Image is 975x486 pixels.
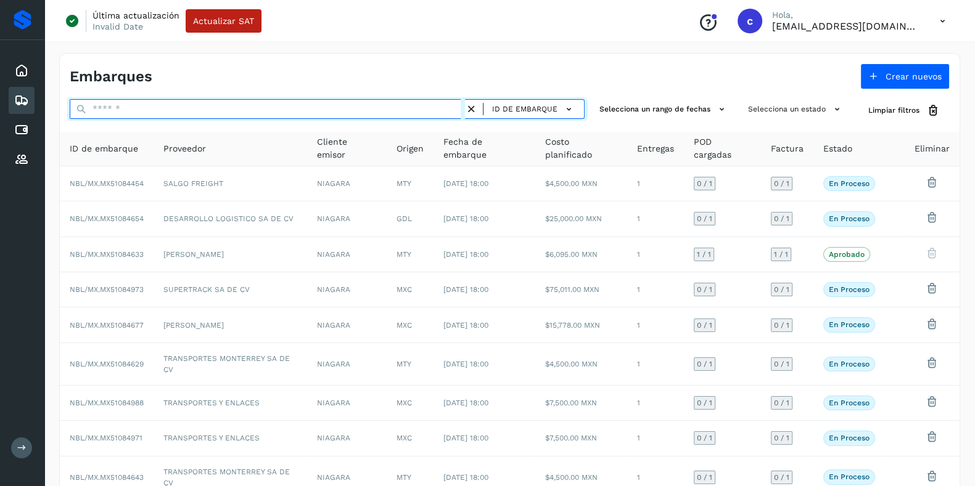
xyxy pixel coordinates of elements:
[697,399,712,407] span: 0 / 1
[774,474,789,481] span: 0 / 1
[163,142,206,155] span: Proveedor
[154,307,307,342] td: [PERSON_NAME]
[9,87,35,114] div: Embarques
[154,386,307,421] td: TRANSPORTES Y ENLACES
[317,136,377,161] span: Cliente emisor
[154,237,307,272] td: [PERSON_NAME]
[307,272,387,307] td: NIAGARA
[774,399,789,407] span: 0 / 1
[387,343,434,386] td: MTY
[535,421,627,456] td: $7,500.00 MXN
[535,343,627,386] td: $4,500.00 MXN
[488,100,579,118] button: ID de embarque
[443,250,488,259] span: [DATE] 18:00
[743,99,849,119] button: Selecciona un estado
[387,272,434,307] td: MXC
[70,250,144,259] span: NBL/MX.MX51084633
[627,421,684,456] td: 1
[387,201,434,237] td: GDL
[772,10,920,20] p: Hola,
[627,307,684,342] td: 1
[774,286,789,293] span: 0 / 1
[535,386,627,421] td: $7,500.00 MXN
[858,99,950,122] button: Limpiar filtros
[860,63,950,89] button: Crear nuevos
[154,421,307,456] td: TRANSPORTES Y ENLACES
[868,105,919,116] span: Limpiar filtros
[9,57,35,84] div: Inicio
[535,201,627,237] td: $25,000.00 MXN
[443,179,488,188] span: [DATE] 18:00
[443,473,488,482] span: [DATE] 18:00
[829,214,870,223] p: En proceso
[307,386,387,421] td: NIAGARA
[70,214,144,223] span: NBL/MX.MX51084654
[70,321,144,330] span: NBL/MX.MX51084677
[154,201,307,237] td: DESARROLLO LOGISTICO SA DE CV
[443,321,488,330] span: [DATE] 18:00
[387,237,434,272] td: MTY
[443,214,488,223] span: [DATE] 18:00
[70,142,138,155] span: ID de embarque
[772,20,920,32] p: calbor@niagarawater.com
[697,474,712,481] span: 0 / 1
[70,399,144,407] span: NBL/MX.MX51084988
[829,250,865,259] p: Aprobado
[771,142,804,155] span: Factura
[9,146,35,173] div: Proveedores
[829,320,870,329] p: En proceso
[154,166,307,201] td: SALGO FREIGHT
[93,10,179,21] p: Última actualización
[387,421,434,456] td: MXC
[387,166,434,201] td: MTY
[443,360,488,368] span: [DATE] 18:00
[774,180,789,187] span: 0 / 1
[774,215,789,222] span: 0 / 1
[627,272,684,307] td: 1
[443,399,488,407] span: [DATE] 18:00
[70,285,144,294] span: NBL/MX.MX51084973
[697,322,712,329] span: 0 / 1
[186,9,261,33] button: Actualizar SAT
[697,360,712,368] span: 0 / 1
[535,307,627,342] td: $15,778.00 MXN
[545,136,617,161] span: Costo planificado
[774,322,789,329] span: 0 / 1
[694,136,751,161] span: POD cargadas
[627,386,684,421] td: 1
[886,72,942,81] span: Crear nuevos
[774,251,788,258] span: 1 / 1
[829,360,870,368] p: En proceso
[697,286,712,293] span: 0 / 1
[307,307,387,342] td: NIAGARA
[535,237,627,272] td: $6,095.00 MXN
[829,434,870,442] p: En proceso
[829,179,870,188] p: En proceso
[697,215,712,222] span: 0 / 1
[774,360,789,368] span: 0 / 1
[193,17,254,25] span: Actualizar SAT
[823,142,852,155] span: Estado
[535,166,627,201] td: $4,500.00 MXN
[443,434,488,442] span: [DATE] 18:00
[829,472,870,481] p: En proceso
[535,272,627,307] td: $75,011.00 MXN
[829,399,870,407] p: En proceso
[307,421,387,456] td: NIAGARA
[774,434,789,442] span: 0 / 1
[492,103,557,115] span: ID de embarque
[307,166,387,201] td: NIAGARA
[915,142,950,155] span: Eliminar
[154,343,307,386] td: TRANSPORTES MONTERREY SA DE CV
[594,99,733,119] button: Selecciona un rango de fechas
[387,386,434,421] td: MXC
[307,343,387,386] td: NIAGARA
[387,307,434,342] td: MXC
[9,116,35,144] div: Cuentas por pagar
[627,201,684,237] td: 1
[154,272,307,307] td: SUPERTRACK SA DE CV
[307,201,387,237] td: NIAGARA
[829,285,870,294] p: En proceso
[627,343,684,386] td: 1
[93,21,143,32] p: Invalid Date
